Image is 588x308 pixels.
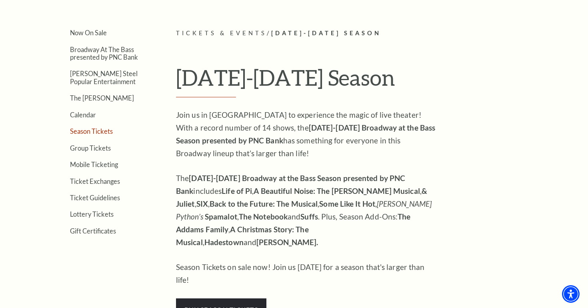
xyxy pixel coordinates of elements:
[176,199,432,221] em: [PERSON_NAME] Python’s
[210,199,318,208] strong: Back to the Future: The Musical
[70,127,113,135] a: Season Tickets
[239,212,288,221] strong: The Notebook
[176,225,309,247] strong: A Christmas Story: The Musical
[70,144,111,152] a: Group Tickets
[204,238,244,247] strong: Hadestown
[271,30,381,36] span: [DATE]-[DATE] Season
[176,30,267,36] span: Tickets & Events
[70,210,114,218] a: Lottery Tickets
[70,177,120,185] a: Ticket Exchanges
[176,212,410,234] strong: The Addams Family
[176,64,542,97] h1: [DATE]-[DATE] Season
[70,29,107,36] a: Now On Sale
[70,70,138,85] a: [PERSON_NAME] Steel Popular Entertainment
[254,186,420,195] strong: A Beautiful Noise: The [PERSON_NAME] Musical
[70,161,118,168] a: Mobile Ticketing
[205,212,237,221] strong: Spamalot
[176,28,542,38] p: /
[70,111,96,119] a: Calendar
[70,94,134,102] a: The [PERSON_NAME]
[196,199,208,208] strong: SIX
[176,173,405,195] strong: [DATE]-[DATE] Broadway at the Bass Season presented by PNC Bank
[562,285,580,303] div: Accessibility Menu
[176,186,427,208] strong: & Juliet
[176,261,436,286] p: Season Tickets on sale now! Join us [DATE] for a season that's larger than life!
[70,227,116,235] a: Gift Certificates
[300,212,318,221] strong: Suffs
[176,123,435,145] strong: [DATE]-[DATE] Broadway at the Bass Season presented by PNC Bank
[222,186,252,195] strong: Life of Pi
[256,238,318,247] strong: [PERSON_NAME].
[319,199,375,208] strong: Some Like It Hot
[176,172,436,249] p: The includes , , , , , , , and . Plus, Season Add-Ons: , , and
[70,194,120,201] a: Ticket Guidelines
[70,46,138,61] a: Broadway At The Bass presented by PNC Bank
[176,109,436,160] p: Join us in [GEOGRAPHIC_DATA] to experience the magic of live theater! With a record number of 14 ...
